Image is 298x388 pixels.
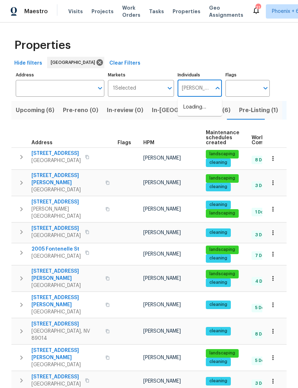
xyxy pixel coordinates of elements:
span: landscaping [207,350,238,356]
span: [PERSON_NAME][GEOGRAPHIC_DATA] [31,206,101,220]
span: 3 Done [252,232,273,238]
span: [STREET_ADDRESS] [31,373,81,381]
span: Projects [91,8,114,15]
span: HPM [143,140,154,145]
span: [PERSON_NAME] [143,230,181,235]
span: Pre-reno (0) [63,105,98,115]
span: Work Orders [122,4,140,19]
span: [PERSON_NAME] [143,355,181,360]
span: [PERSON_NAME] [143,329,181,334]
button: Clear Filters [106,57,143,70]
span: 3 Done [252,183,273,189]
label: Address [16,73,104,77]
label: Markets [108,73,174,77]
span: Maintenance schedules created [206,130,239,145]
span: landscaping [207,210,238,216]
label: Individuals [178,73,222,77]
span: 3 Done [252,381,273,387]
span: cleaning [207,328,230,334]
span: [PERSON_NAME] [143,156,181,161]
span: [PERSON_NAME] [143,379,181,384]
span: Maestro [24,8,48,15]
div: Loading… [178,99,222,116]
span: landscaping [207,271,238,277]
button: Hide filters [11,57,45,70]
span: cleaning [207,359,230,365]
span: 5 Done [252,305,273,311]
button: Open [165,83,175,93]
span: Flags [118,140,131,145]
span: Visits [68,8,83,15]
span: cleaning [207,202,230,208]
span: [STREET_ADDRESS] [31,198,101,206]
span: [PERSON_NAME] [143,207,181,212]
input: Search ... [178,80,211,97]
button: Close [213,83,223,93]
div: 31 [255,4,260,11]
span: [STREET_ADDRESS][PERSON_NAME] [31,294,101,308]
span: [STREET_ADDRESS] [31,321,101,328]
span: [GEOGRAPHIC_DATA] [31,308,101,316]
span: [STREET_ADDRESS][PERSON_NAME] [31,172,101,186]
span: Pre-Listing (1) [239,105,278,115]
span: Properties [173,8,200,15]
button: Open [95,83,105,93]
span: Geo Assignments [209,4,243,19]
span: 2005 Fontenelle St [31,246,81,253]
span: In-[GEOGRAPHIC_DATA] (6) [152,105,230,115]
span: 5 Done [252,358,273,364]
div: [GEOGRAPHIC_DATA] [47,57,104,68]
span: cleaning [207,378,230,384]
span: [GEOGRAPHIC_DATA], NV 89014 [31,328,101,342]
span: cleaning [207,279,230,286]
span: cleaning [207,255,230,261]
span: Work Order Completion [252,135,297,145]
span: cleaning [207,302,230,308]
span: [GEOGRAPHIC_DATA] [31,157,81,164]
button: Open [260,83,270,93]
span: cleaning [207,230,230,236]
span: [STREET_ADDRESS][PERSON_NAME] [31,347,101,361]
span: landscaping [207,247,238,253]
span: 4 Done [252,278,273,284]
span: [GEOGRAPHIC_DATA] [31,186,101,193]
span: [GEOGRAPHIC_DATA] [31,361,101,368]
span: Hide filters [14,59,42,68]
span: [STREET_ADDRESS] [31,225,81,232]
span: 8 Done [252,157,273,163]
span: landscaping [207,151,238,157]
span: [GEOGRAPHIC_DATA] [31,232,81,239]
span: [PERSON_NAME] [143,276,181,281]
span: landscaping [207,175,238,181]
span: [PERSON_NAME] [143,180,181,185]
span: cleaning [207,160,230,166]
span: Address [31,140,53,145]
span: [PERSON_NAME] [143,252,181,257]
span: 1 Done [252,209,272,215]
span: Properties [14,42,71,49]
span: In-review (0) [107,105,143,115]
label: Flags [225,73,270,77]
span: 8 Done [252,331,273,337]
span: Tasks [149,9,164,14]
span: [GEOGRAPHIC_DATA] [31,381,81,388]
span: [STREET_ADDRESS] [31,150,81,157]
span: Upcoming (6) [16,105,54,115]
span: [GEOGRAPHIC_DATA] [31,282,101,289]
span: [PERSON_NAME] [143,302,181,307]
span: [GEOGRAPHIC_DATA] [51,59,98,66]
span: Clear Filters [109,59,140,68]
span: 7 Done [252,253,273,259]
span: 1 Selected [113,85,136,91]
span: [GEOGRAPHIC_DATA] [31,253,81,260]
span: [STREET_ADDRESS][PERSON_NAME] [31,268,101,282]
span: cleaning [207,184,230,190]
